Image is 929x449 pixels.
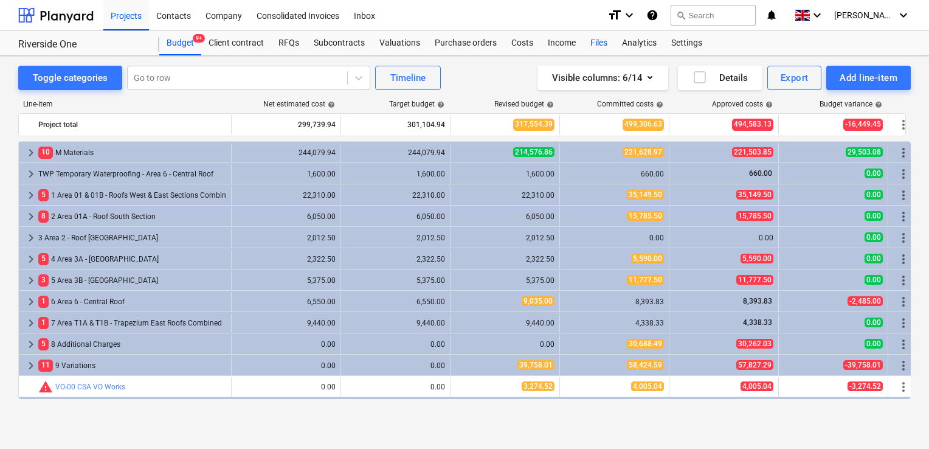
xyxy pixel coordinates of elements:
[820,100,882,108] div: Budget variance
[346,340,445,349] div: 0.00
[583,31,615,55] a: Files
[840,70,897,86] div: Add line-item
[38,115,226,134] div: Project total
[522,381,554,391] span: 3,274.52
[375,66,441,90] button: Timeline
[865,318,883,327] span: 0.00
[742,297,773,305] span: 8,393.83
[678,66,762,90] button: Details
[38,317,49,329] span: 1
[865,190,883,200] span: 0.00
[38,186,226,205] div: 1 Area 01 & 01B - Roofs West & East Sections Combined
[615,31,664,55] a: Analytics
[237,383,336,391] div: 0.00
[18,38,145,51] div: Riverside One
[38,399,226,418] div: VO-19 Leak Test to determine water ingress point (AGREED)
[38,338,49,350] span: 5
[24,209,38,224] span: keyboard_arrow_right
[736,275,773,285] span: 11,777.50
[38,313,226,333] div: 7 Area T1A & T1B - Trapezium East Roofs Combined
[38,356,226,375] div: 9 Variations
[544,101,554,108] span: help
[607,8,622,23] i: format_size
[237,170,336,178] div: 1,600.00
[346,383,445,391] div: 0.00
[159,31,201,55] div: Budget
[504,31,540,55] a: Costs
[18,100,231,108] div: Line-item
[24,316,38,330] span: keyboard_arrow_right
[237,298,336,306] div: 6,550.00
[24,188,38,203] span: keyboard_arrow_right
[237,115,336,134] div: 299,739.94
[565,319,664,327] div: 4,338.33
[346,361,445,370] div: 0.00
[427,31,504,55] div: Purchase orders
[455,276,554,285] div: 5,375.00
[24,273,38,288] span: keyboard_arrow_right
[627,190,664,200] span: 35,149.50
[306,31,372,55] div: Subcontracts
[24,252,38,266] span: keyboard_arrow_right
[24,358,38,373] span: keyboard_arrow_right
[271,31,306,55] div: RFQs
[346,234,445,242] div: 2,012.50
[455,234,554,242] div: 2,012.50
[38,360,53,371] span: 11
[565,298,664,306] div: 8,393.83
[38,292,226,312] div: 6 Area 6 - Central Roof
[38,380,53,394] span: Committed costs exceed revised budget
[522,296,554,306] span: 9,035.00
[455,319,554,327] div: 9,440.00
[765,8,778,23] i: notifications
[692,70,748,86] div: Details
[865,211,883,221] span: 0.00
[389,100,444,108] div: Target budget
[540,31,583,55] a: Income
[435,101,444,108] span: help
[552,70,654,86] div: Visible columns : 6/14
[622,8,637,23] i: keyboard_arrow_down
[517,360,554,370] span: 39,758.01
[834,10,895,20] span: [PERSON_NAME]
[736,339,773,349] span: 30,262.03
[896,380,911,394] span: More actions
[631,381,664,391] span: 4,005.04
[38,335,226,354] div: 8 Additional Charges
[24,294,38,309] span: keyboard_arrow_right
[732,147,773,157] span: 221,503.85
[38,274,49,286] span: 3
[325,101,335,108] span: help
[597,100,663,108] div: Committed costs
[623,119,664,130] span: 499,306.63
[627,360,664,370] span: 58,424.59
[848,381,883,391] span: -3,274.52
[748,169,773,178] span: 660.00
[736,211,773,221] span: 15,785.50
[346,148,445,157] div: 244,079.94
[896,209,911,224] span: More actions
[781,70,809,86] div: Export
[736,190,773,200] span: 35,149.50
[38,207,226,226] div: 2 Area 01A - Roof South Section
[623,147,664,157] span: 221,628.97
[896,231,911,245] span: More actions
[372,31,427,55] a: Valuations
[865,232,883,242] span: 0.00
[38,211,49,222] span: 8
[346,191,445,200] div: 22,310.00
[846,147,883,157] span: 29,503.08
[664,31,710,55] a: Settings
[896,117,911,132] span: More actions
[896,188,911,203] span: More actions
[346,115,445,134] div: 301,104.94
[38,189,49,201] span: 5
[38,143,226,162] div: M Materials
[24,167,38,181] span: keyboard_arrow_right
[201,31,271,55] a: Client contract
[565,234,664,242] div: 0.00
